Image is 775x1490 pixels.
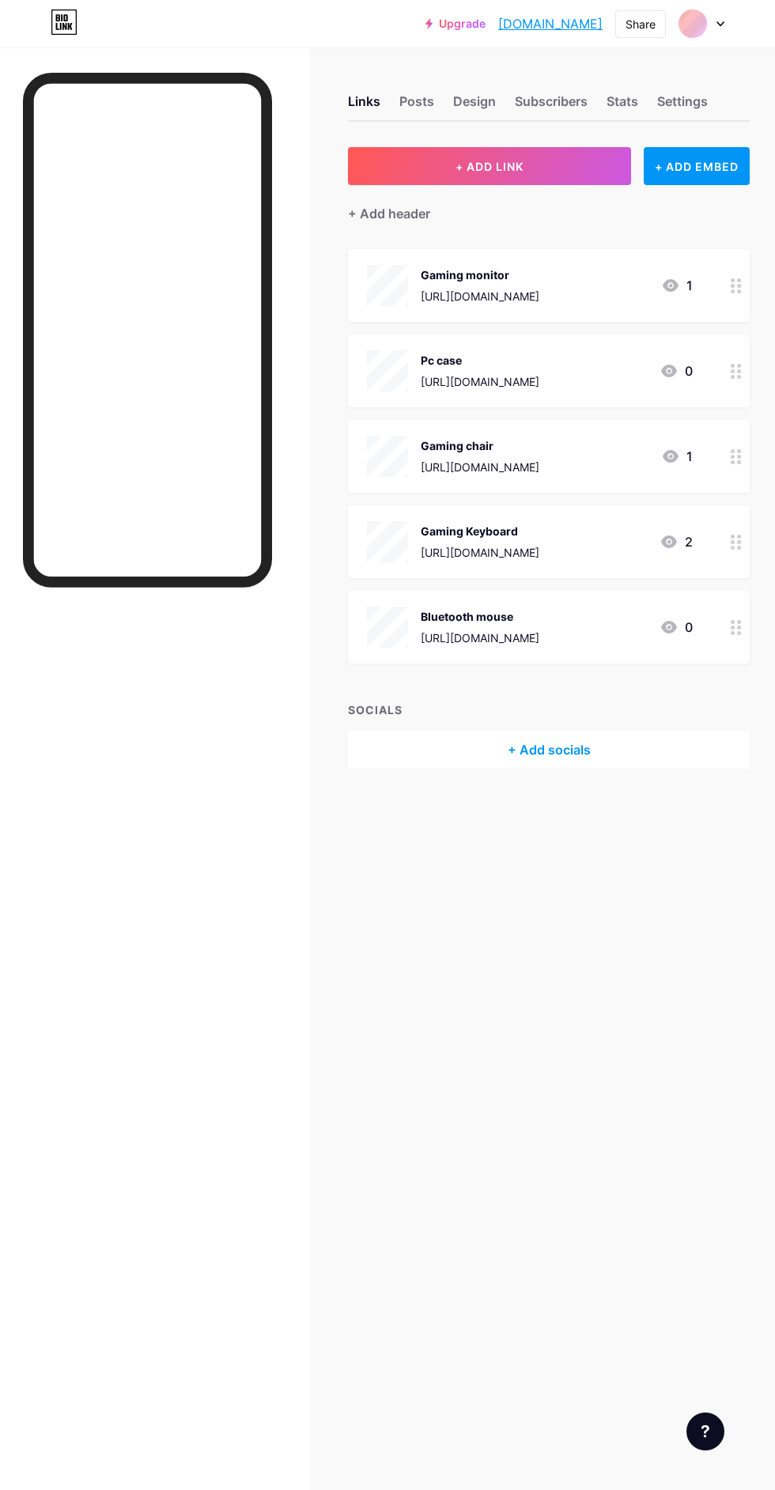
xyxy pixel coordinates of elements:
div: [URL][DOMAIN_NAME] [421,373,539,390]
div: Subscribers [515,92,588,120]
div: 0 [660,361,693,380]
div: Gaming chair [421,437,539,454]
div: Design [453,92,496,120]
div: + Add header [348,204,430,223]
button: + ADD LINK [348,147,631,185]
div: + ADD EMBED [644,147,750,185]
div: + Add socials [348,731,750,769]
div: Gaming monitor [421,267,539,283]
div: [URL][DOMAIN_NAME] [421,288,539,304]
div: 1 [661,276,693,295]
span: + ADD LINK [456,160,524,173]
div: Links [348,92,380,120]
div: Posts [399,92,434,120]
div: 2 [660,532,693,551]
div: Settings [657,92,708,120]
a: Upgrade [425,17,486,30]
a: [DOMAIN_NAME] [498,14,603,33]
div: Bluetooth mouse [421,608,539,625]
div: Pc case [421,352,539,369]
div: [URL][DOMAIN_NAME] [421,459,539,475]
div: 0 [660,618,693,637]
div: [URL][DOMAIN_NAME] [421,544,539,561]
div: Share [626,16,656,32]
div: [URL][DOMAIN_NAME] [421,630,539,646]
div: SOCIALS [348,702,750,718]
div: Stats [607,92,638,120]
div: 1 [661,447,693,466]
div: Gaming Keyboard [421,523,539,539]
